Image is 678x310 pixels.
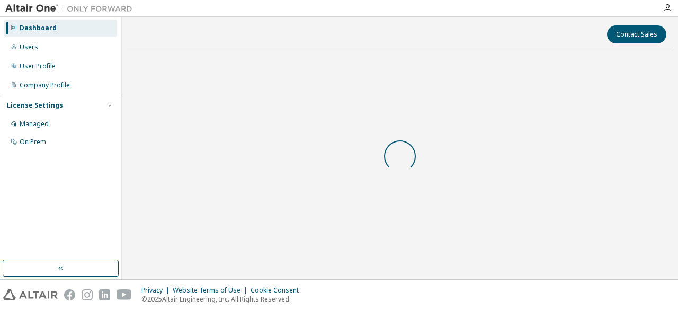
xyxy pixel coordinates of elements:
[173,286,251,295] div: Website Terms of Use
[117,289,132,300] img: youtube.svg
[251,286,305,295] div: Cookie Consent
[5,3,138,14] img: Altair One
[20,120,49,128] div: Managed
[20,62,56,70] div: User Profile
[7,101,63,110] div: License Settings
[141,295,305,304] p: © 2025 Altair Engineering, Inc. All Rights Reserved.
[607,25,666,43] button: Contact Sales
[99,289,110,300] img: linkedin.svg
[20,81,70,90] div: Company Profile
[141,286,173,295] div: Privacy
[20,43,38,51] div: Users
[20,24,57,32] div: Dashboard
[82,289,93,300] img: instagram.svg
[20,138,46,146] div: On Prem
[64,289,75,300] img: facebook.svg
[3,289,58,300] img: altair_logo.svg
